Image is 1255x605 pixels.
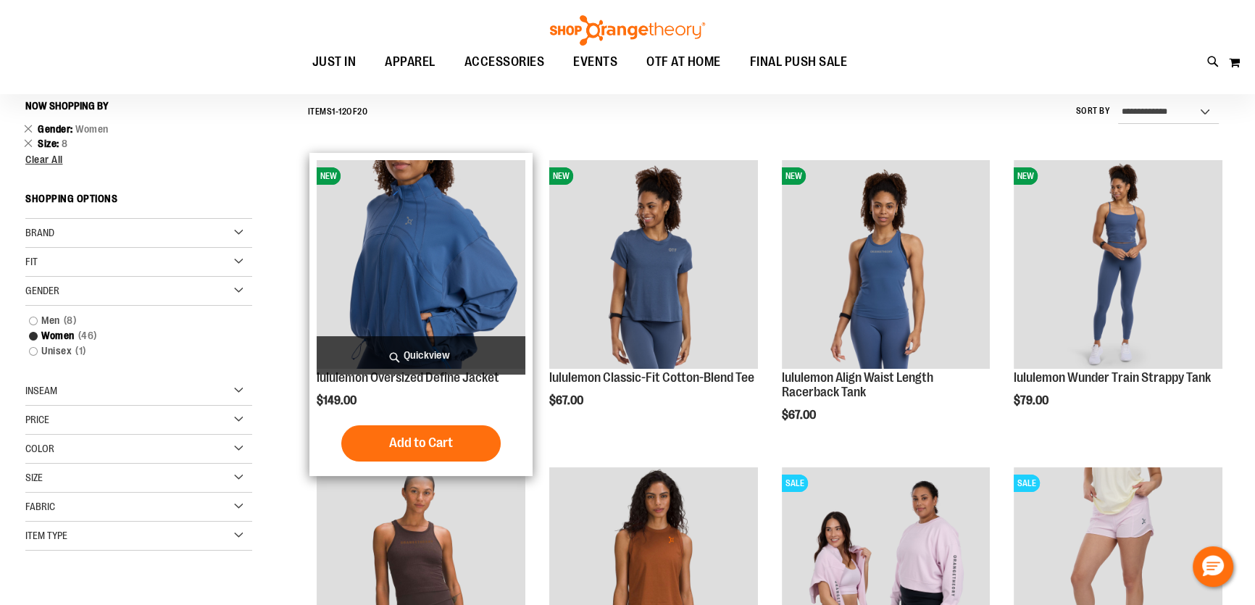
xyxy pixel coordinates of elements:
strong: Shopping Options [25,186,252,219]
span: $67.00 [549,394,585,407]
a: Unisex1 [22,343,239,359]
span: Brand [25,227,54,238]
span: JUST IN [312,46,357,78]
div: product [309,153,533,476]
h2: Items - of [307,101,367,123]
a: lululemon Oversized Define Jacket [317,370,499,385]
a: JUST IN [298,46,371,79]
span: 1 [332,107,335,117]
span: NEW [1014,167,1038,185]
button: Add to Cart [341,425,501,462]
span: 12 [338,107,346,117]
a: lululemon Classic-Fit Cotton-Blend Tee [549,370,754,385]
span: EVENTS [573,46,617,78]
span: FINAL PUSH SALE [750,46,848,78]
a: lululemon Wunder Train Strappy Tank [1014,370,1211,385]
a: ACCESSORIES [450,46,559,79]
span: OTF AT HOME [646,46,721,78]
span: Fit [25,256,38,267]
span: Price [25,414,49,425]
span: 8 [62,138,68,149]
label: Sort By [1076,105,1111,117]
button: Hello, have a question? Let’s chat. [1193,546,1233,587]
span: SALE [1014,475,1040,492]
a: lululemon Align Waist Length Racerback TankNEWNEW [782,160,991,371]
span: 20 [357,107,367,117]
span: Inseam [25,385,57,396]
button: Now Shopping by [25,93,116,118]
span: NEW [317,167,341,185]
span: Gender [38,123,75,135]
div: product [1006,153,1230,444]
a: Clear All [25,154,252,164]
span: NEW [549,167,573,185]
img: lululemon Align Waist Length Racerback Tank [782,160,991,369]
img: Shop Orangetheory [548,15,707,46]
a: EVENTS [559,46,632,79]
span: APPAREL [385,46,435,78]
span: Size [38,138,62,149]
span: SALE [782,475,808,492]
span: Color [25,443,54,454]
a: Men8 [22,313,239,328]
span: Item Type [25,530,67,541]
a: OTF AT HOME [632,46,735,79]
a: Quickview [317,336,525,375]
span: Size [25,472,43,483]
img: lululemon Wunder Train Strappy Tank [1014,160,1222,369]
span: $67.00 [782,409,818,422]
a: Women46 [22,328,239,343]
div: product [775,153,998,458]
a: FINAL PUSH SALE [735,46,862,79]
span: $149.00 [317,394,359,407]
span: $79.00 [1014,394,1051,407]
img: lululemon Oversized Define Jacket [317,160,525,369]
span: NEW [782,167,806,185]
img: lululemon Classic-Fit Cotton-Blend Tee [549,160,758,369]
span: 46 [75,328,101,343]
span: Fabric [25,501,55,512]
a: lululemon Wunder Train Strappy TankNEWNEW [1014,160,1222,371]
span: Clear All [25,154,63,165]
span: ACCESSORIES [464,46,545,78]
a: APPAREL [370,46,450,78]
a: lululemon Oversized Define JacketNEWNEW [317,160,525,371]
span: 8 [60,313,80,328]
span: Add to Cart [389,435,453,451]
div: product [542,153,765,444]
a: lululemon Align Waist Length Racerback Tank [782,370,933,399]
a: lululemon Classic-Fit Cotton-Blend TeeNEWNEW [549,160,758,371]
span: Women [75,123,109,135]
span: Gender [25,285,59,296]
span: 1 [72,343,90,359]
